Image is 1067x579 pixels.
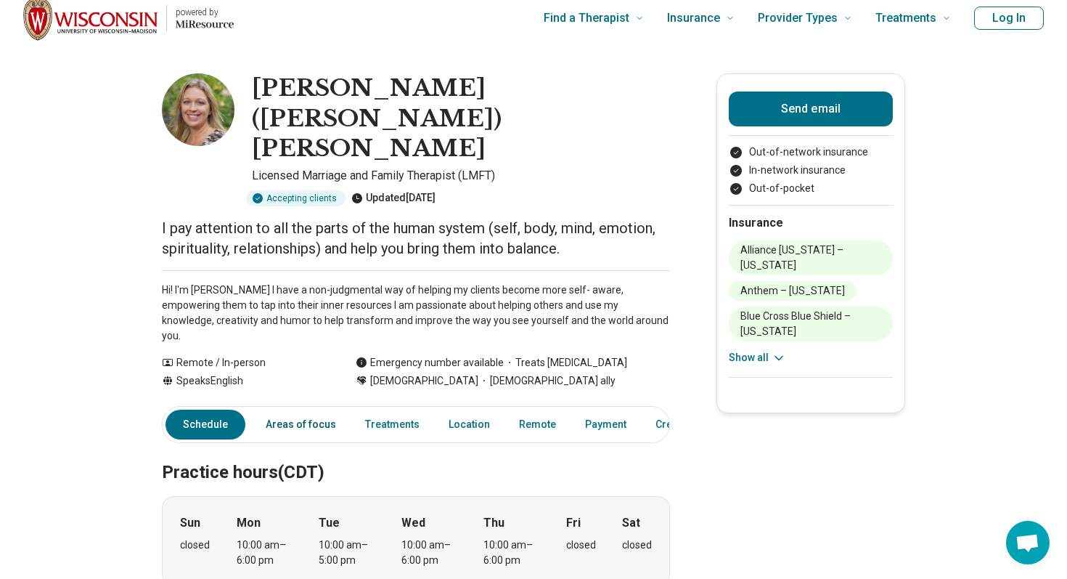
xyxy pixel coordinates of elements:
span: [DEMOGRAPHIC_DATA] ally [478,373,616,389]
h2: Practice hours (CDT) [162,426,670,485]
div: Remote / In-person [162,355,327,371]
strong: Mon [237,514,261,532]
span: Provider Types [758,8,838,28]
span: Treats [MEDICAL_DATA] [504,355,627,371]
div: closed [566,538,596,553]
span: Treatments [875,8,936,28]
li: Out-of-pocket [729,181,893,196]
li: In-network insurance [729,163,893,178]
button: Log In [974,7,1044,30]
span: Insurance [667,8,720,28]
button: Show all [729,350,786,365]
p: powered by [176,7,234,18]
div: Accepting clients [246,190,346,206]
div: Open chat [1006,521,1050,564]
div: Updated [DATE] [351,190,436,206]
p: Hi! I'm [PERSON_NAME] I have a non-judgmental way of helping my clients become more self- aware, ... [162,283,670,344]
strong: Sat [622,514,640,532]
div: closed [622,538,652,553]
a: Remote [510,410,565,440]
a: Schedule [165,410,245,440]
div: 10:00 am – 5:00 pm [319,538,375,568]
strong: Fri [566,514,581,532]
a: Treatments [356,410,428,440]
h1: [PERSON_NAME] ([PERSON_NAME]) [PERSON_NAME] [252,73,670,164]
a: Credentials [647,410,719,440]
li: Blue Cross Blue Shield – [US_STATE] [729,307,893,341]
div: Emergency number available [356,355,504,371]
div: 10:00 am – 6:00 pm [237,538,293,568]
li: Out-of-network insurance [729,145,893,160]
button: Send email [729,92,893,126]
img: Elizabeth Reeder, Licensed Marriage and Family Therapist (LMFT) [162,73,234,146]
h2: Insurance [729,214,893,232]
strong: Sun [180,514,200,532]
div: Speaks English [162,373,327,389]
strong: Thu [483,514,504,532]
span: [DEMOGRAPHIC_DATA] [370,373,478,389]
a: Payment [576,410,635,440]
div: 10:00 am – 6:00 pm [401,538,457,568]
p: I pay attention to all the parts of the human system (self, body, mind, emotion, spirituality, re... [162,218,670,259]
div: 10:00 am – 6:00 pm [483,538,539,568]
strong: Wed [401,514,425,532]
a: Location [440,410,499,440]
ul: Payment options [729,145,893,196]
span: Find a Therapist [544,8,629,28]
p: Licensed Marriage and Family Therapist (LMFT) [252,167,670,185]
li: Alliance [US_STATE] – [US_STATE] [729,240,893,275]
a: Areas of focus [257,410,345,440]
strong: Tue [319,514,340,532]
li: Anthem – [US_STATE] [729,281,857,301]
div: closed [180,538,210,553]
